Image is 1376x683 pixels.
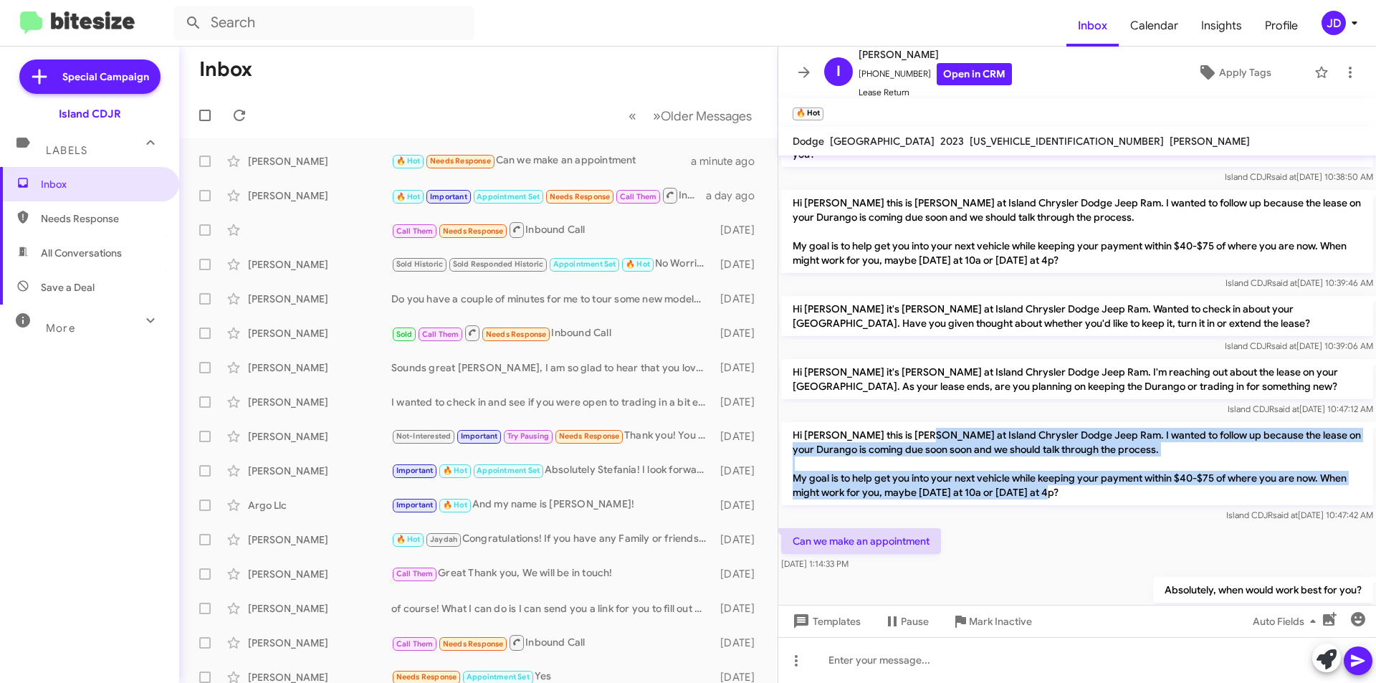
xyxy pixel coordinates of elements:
[486,330,547,339] span: Needs Response
[396,639,434,649] span: Call Them
[396,431,451,441] span: Not-Interested
[391,531,713,548] div: Congratulations! If you have any Family or friends to refer us to That will be greatly Appreciated!
[443,226,504,236] span: Needs Response
[644,101,760,130] button: Next
[859,85,1012,100] span: Lease Return
[461,431,498,441] span: Important
[396,156,421,166] span: 🔥 Hot
[391,324,713,342] div: Inbound Call
[396,569,434,578] span: Call Them
[467,672,530,682] span: Appointment Set
[391,292,713,306] div: Do you have a couple of minutes for me to tour some new models, we can go over some new leases, a...
[19,59,161,94] a: Special Campaign
[1066,5,1119,47] a: Inbox
[1119,5,1190,47] a: Calendar
[836,60,841,83] span: I
[793,135,824,148] span: Dodge
[396,535,421,544] span: 🔥 Hot
[1228,403,1373,414] span: Island CDJR [DATE] 10:47:12 AM
[550,192,611,201] span: Needs Response
[621,101,760,130] nav: Page navigation example
[248,257,391,272] div: [PERSON_NAME]
[430,156,491,166] span: Needs Response
[691,154,766,168] div: a minute ago
[1309,11,1360,35] button: JD
[940,135,964,148] span: 2023
[1271,340,1296,351] span: said at
[1170,135,1250,148] span: [PERSON_NAME]
[248,567,391,581] div: [PERSON_NAME]
[41,211,163,226] span: Needs Response
[396,500,434,510] span: Important
[391,221,713,239] div: Inbound Call
[713,636,766,650] div: [DATE]
[781,359,1373,399] p: Hi [PERSON_NAME] it's [PERSON_NAME] at Island Chrysler Dodge Jeep Ram. I'm reaching out about the...
[781,190,1373,273] p: Hi [PERSON_NAME] this is [PERSON_NAME] at Island Chrysler Dodge Jeep Ram. I wanted to follow up b...
[1272,277,1297,288] span: said at
[781,422,1373,505] p: Hi [PERSON_NAME] this is [PERSON_NAME] at Island Chrysler Dodge Jeep Ram. I wanted to follow up b...
[443,500,467,510] span: 🔥 Hot
[391,428,713,444] div: Thank you! You do the same!
[46,144,87,157] span: Labels
[553,259,616,269] span: Appointment Set
[1190,5,1253,47] a: Insights
[778,608,872,634] button: Templates
[713,257,766,272] div: [DATE]
[713,292,766,306] div: [DATE]
[713,464,766,478] div: [DATE]
[248,601,391,616] div: [PERSON_NAME]
[396,466,434,475] span: Important
[713,395,766,409] div: [DATE]
[713,532,766,547] div: [DATE]
[477,466,540,475] span: Appointment Set
[248,326,391,340] div: [PERSON_NAME]
[443,466,467,475] span: 🔥 Hot
[453,259,544,269] span: Sold Responded Historic
[1253,5,1309,47] a: Profile
[248,360,391,375] div: [PERSON_NAME]
[1153,577,1373,603] p: Absolutely, when would work best for you?
[443,639,504,649] span: Needs Response
[422,330,459,339] span: Call Them
[391,462,713,479] div: Absolutely Stefania! I look forward to meeting with you then!
[781,558,849,569] span: [DATE] 1:14:33 PM
[59,107,121,121] div: Island CDJR
[790,608,861,634] span: Templates
[713,601,766,616] div: [DATE]
[62,70,149,84] span: Special Campaign
[713,498,766,512] div: [DATE]
[872,608,940,634] button: Pause
[706,188,766,203] div: a day ago
[620,192,657,201] span: Call Them
[713,223,766,237] div: [DATE]
[391,497,713,513] div: And my name is [PERSON_NAME]!
[477,192,540,201] span: Appointment Set
[661,108,752,124] span: Older Messages
[41,280,95,295] span: Save a Deal
[1160,59,1307,85] button: Apply Tags
[793,108,823,120] small: 🔥 Hot
[937,63,1012,85] a: Open in CRM
[248,464,391,478] div: [PERSON_NAME]
[859,63,1012,85] span: [PHONE_NUMBER]
[248,532,391,547] div: [PERSON_NAME]
[396,226,434,236] span: Call Them
[248,154,391,168] div: [PERSON_NAME]
[559,431,620,441] span: Needs Response
[391,634,713,651] div: Inbound Call
[713,326,766,340] div: [DATE]
[391,360,713,375] div: Sounds great [PERSON_NAME], I am so glad to hear that you love it! If you would like, we could co...
[1322,11,1346,35] div: JD
[1226,510,1373,520] span: Island CDJR [DATE] 10:47:42 AM
[1225,171,1373,182] span: Island CDJR [DATE] 10:38:50 AM
[248,292,391,306] div: [PERSON_NAME]
[391,153,691,169] div: Can we make an appointment
[41,246,122,260] span: All Conversations
[781,296,1373,336] p: Hi [PERSON_NAME] it's [PERSON_NAME] at Island Chrysler Dodge Jeep Ram. Wanted to check in about y...
[391,395,713,409] div: I wanted to check in and see if you were open to trading in a bit early!
[248,395,391,409] div: [PERSON_NAME]
[830,135,935,148] span: [GEOGRAPHIC_DATA]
